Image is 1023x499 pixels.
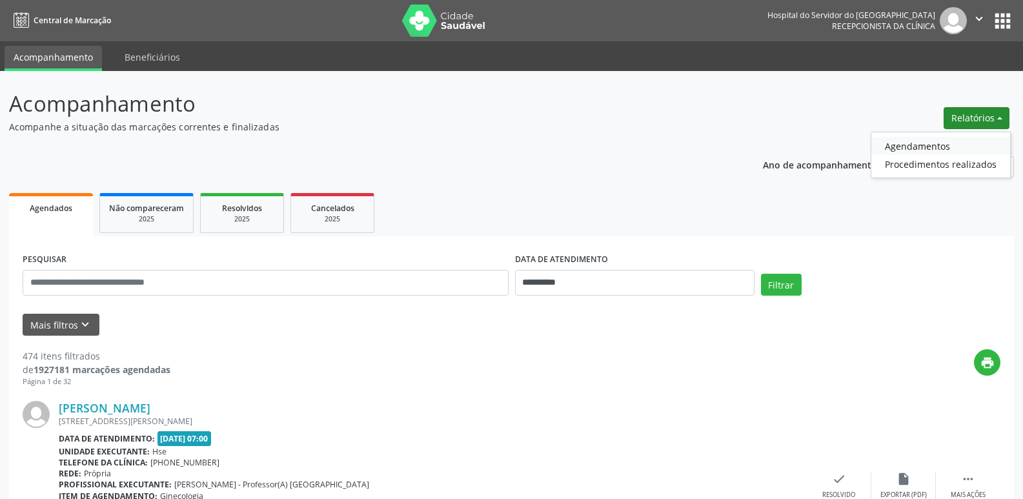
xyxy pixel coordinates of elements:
[300,214,365,224] div: 2025
[832,21,935,32] span: Recepcionista da clínica
[150,457,219,468] span: [PHONE_NUMBER]
[23,250,66,270] label: PESQUISAR
[174,479,369,490] span: [PERSON_NAME] - Professor(A) [GEOGRAPHIC_DATA]
[59,433,155,444] b: Data de atendimento:
[832,472,846,486] i: check
[311,203,354,214] span: Cancelados
[944,107,1009,129] button: Relatórios
[23,349,170,363] div: 474 itens filtrados
[940,7,967,34] img: img
[9,88,713,120] p: Acompanhamento
[5,46,102,71] a: Acompanhamento
[9,10,111,31] a: Central de Marcação
[23,363,170,376] div: de
[59,479,172,490] b: Profissional executante:
[767,10,935,21] div: Hospital do Servidor do [GEOGRAPHIC_DATA]
[30,203,72,214] span: Agendados
[871,155,1010,173] a: Procedimentos realizados
[871,137,1010,155] a: Agendamentos
[34,15,111,26] span: Central de Marcação
[222,203,262,214] span: Resolvidos
[972,12,986,26] i: 
[59,457,148,468] b: Telefone da clínica:
[157,431,212,446] span: [DATE] 07:00
[152,446,167,457] span: Hse
[871,132,1011,178] ul: Relatórios
[59,401,150,415] a: [PERSON_NAME]
[78,318,92,332] i: keyboard_arrow_down
[34,363,170,376] strong: 1927181 marcações agendadas
[763,156,877,172] p: Ano de acompanhamento
[761,274,802,296] button: Filtrar
[23,314,99,336] button: Mais filtroskeyboard_arrow_down
[23,401,50,428] img: img
[23,376,170,387] div: Página 1 de 32
[109,214,184,224] div: 2025
[109,203,184,214] span: Não compareceram
[980,356,995,370] i: print
[961,472,975,486] i: 
[9,120,713,134] p: Acompanhe a situação das marcações correntes e finalizadas
[116,46,189,68] a: Beneficiários
[991,10,1014,32] button: apps
[59,446,150,457] b: Unidade executante:
[59,416,807,427] div: [STREET_ADDRESS][PERSON_NAME]
[896,472,911,486] i: insert_drive_file
[515,250,608,270] label: DATA DE ATENDIMENTO
[84,468,111,479] span: Própria
[59,468,81,479] b: Rede:
[210,214,274,224] div: 2025
[974,349,1000,376] button: print
[967,7,991,34] button: 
